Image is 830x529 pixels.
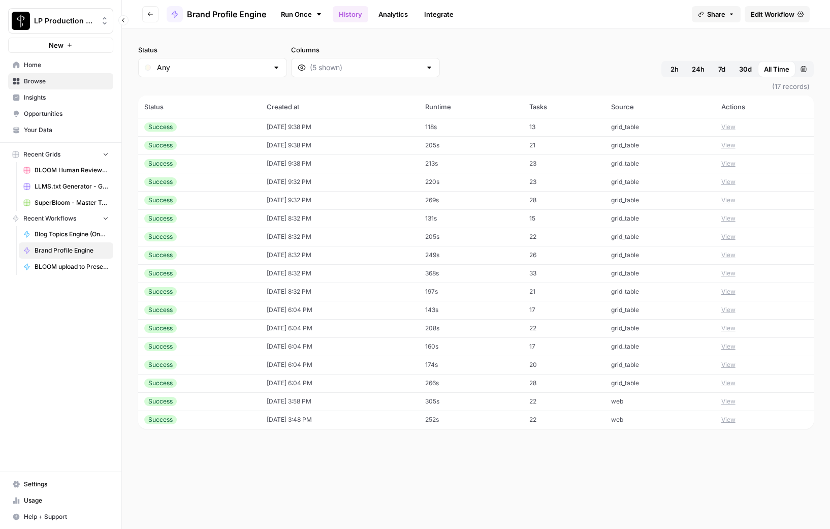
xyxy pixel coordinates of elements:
[739,64,752,74] span: 30d
[605,319,715,337] td: grid_table
[707,9,725,19] span: Share
[144,159,177,168] div: Success
[692,64,705,74] span: 24h
[721,415,736,424] button: View
[24,496,109,505] span: Usage
[310,63,421,73] input: (5 shown)
[24,480,109,489] span: Settings
[34,16,95,26] span: LP Production Workloads
[8,73,113,89] a: Browse
[721,251,736,260] button: View
[8,476,113,492] a: Settings
[605,283,715,301] td: grid_table
[523,228,605,246] td: 22
[692,6,741,22] button: Share
[419,228,523,246] td: 205s
[144,196,177,205] div: Success
[418,6,460,22] a: Integrate
[751,9,794,19] span: Edit Workflow
[523,191,605,209] td: 28
[35,246,109,255] span: Brand Profile Engine
[19,226,113,242] a: Blog Topics Engine (One Location)
[261,246,419,264] td: [DATE] 8:32 PM
[523,411,605,429] td: 22
[523,209,605,228] td: 15
[764,64,789,74] span: All Time
[35,166,109,175] span: BLOOM Human Review (ver2)
[733,61,758,77] button: 30d
[8,122,113,138] a: Your Data
[35,230,109,239] span: Blog Topics Engine (One Location)
[605,374,715,392] td: grid_table
[721,159,736,168] button: View
[605,209,715,228] td: grid_table
[8,211,113,226] button: Recent Workflows
[711,61,733,77] button: 7d
[721,232,736,241] button: View
[19,259,113,275] a: BLOOM upload to Presence (after Human Review)
[523,356,605,374] td: 20
[144,214,177,223] div: Success
[523,319,605,337] td: 22
[523,264,605,283] td: 33
[261,96,419,118] th: Created at
[671,64,679,74] span: 2h
[23,150,60,159] span: Recent Grids
[261,411,419,429] td: [DATE] 3:48 PM
[721,305,736,315] button: View
[261,337,419,356] td: [DATE] 6:04 PM
[605,264,715,283] td: grid_table
[605,356,715,374] td: grid_table
[721,287,736,296] button: View
[8,509,113,525] button: Help + Support
[157,63,268,73] input: Any
[721,342,736,351] button: View
[19,242,113,259] a: Brand Profile Engine
[721,269,736,278] button: View
[261,191,419,209] td: [DATE] 9:32 PM
[605,191,715,209] td: grid_table
[605,337,715,356] td: grid_table
[419,191,523,209] td: 269s
[419,411,523,429] td: 252s
[523,246,605,264] td: 26
[523,337,605,356] td: 17
[8,8,113,34] button: Workspace: LP Production Workloads
[419,319,523,337] td: 208s
[138,77,814,96] span: (17 records)
[8,492,113,509] a: Usage
[419,356,523,374] td: 174s
[144,251,177,260] div: Success
[686,61,711,77] button: 24h
[144,122,177,132] div: Success
[605,301,715,319] td: grid_table
[144,269,177,278] div: Success
[715,96,814,118] th: Actions
[24,109,109,118] span: Opportunities
[721,196,736,205] button: View
[261,264,419,283] td: [DATE] 8:32 PM
[24,77,109,86] span: Browse
[24,512,109,521] span: Help + Support
[261,283,419,301] td: [DATE] 8:32 PM
[187,8,266,20] span: Brand Profile Engine
[605,173,715,191] td: grid_table
[721,122,736,132] button: View
[605,246,715,264] td: grid_table
[261,301,419,319] td: [DATE] 6:04 PM
[372,6,414,22] a: Analytics
[523,283,605,301] td: 21
[419,96,523,118] th: Runtime
[419,337,523,356] td: 160s
[718,64,725,74] span: 7d
[49,40,63,50] span: New
[419,173,523,191] td: 220s
[261,228,419,246] td: [DATE] 8:32 PM
[419,283,523,301] td: 197s
[333,6,368,22] a: History
[8,57,113,73] a: Home
[261,356,419,374] td: [DATE] 6:04 PM
[144,360,177,369] div: Success
[605,136,715,154] td: grid_table
[261,374,419,392] td: [DATE] 6:04 PM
